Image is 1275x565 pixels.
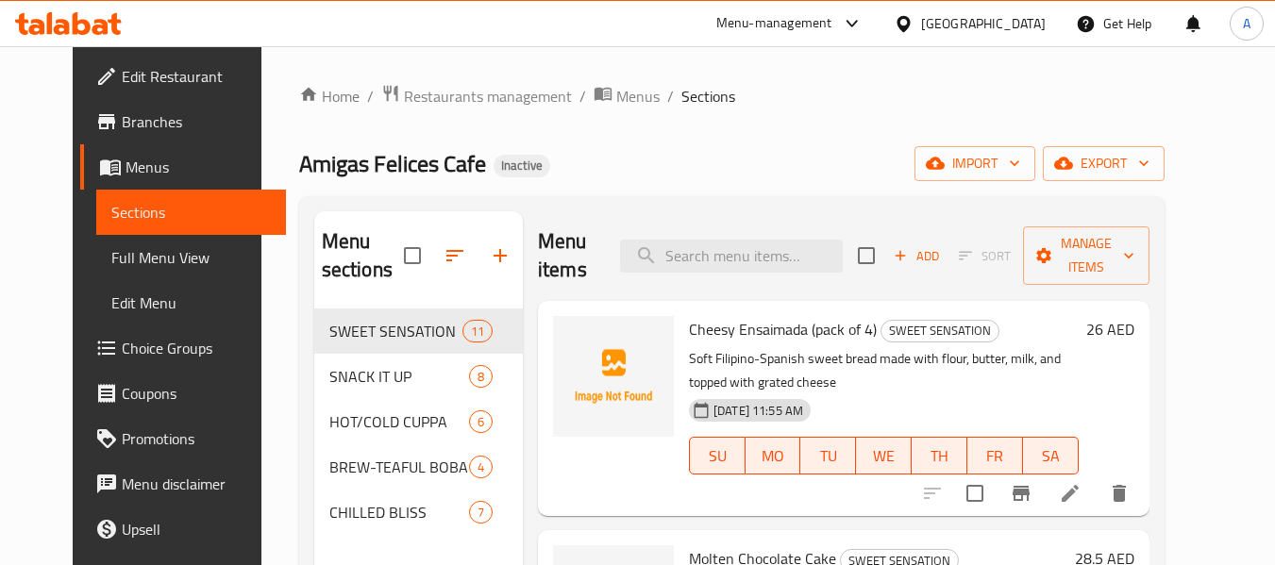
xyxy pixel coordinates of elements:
[919,442,960,470] span: TH
[746,437,801,474] button: MO
[80,461,286,507] a: Menu disclaimer
[329,456,469,478] span: BREW-TEAFUL BOBA
[1086,316,1134,342] h6: 26 AED
[393,236,432,275] span: Select all sections
[80,54,286,99] a: Edit Restaurant
[96,235,286,280] a: Full Menu View
[947,241,1023,271] span: Select section first
[886,241,947,271] span: Add item
[494,155,550,177] div: Inactive
[111,201,271,224] span: Sections
[579,85,586,108] li: /
[122,427,271,450] span: Promotions
[80,144,286,190] a: Menus
[122,382,271,405] span: Coupons
[1023,226,1149,285] button: Manage items
[975,442,1015,470] span: FR
[1031,442,1071,470] span: SA
[80,507,286,552] a: Upsell
[314,490,523,535] div: CHILLED BLISS7
[126,156,271,178] span: Menus
[847,236,886,275] span: Select section
[681,85,735,108] span: Sections
[753,442,794,470] span: MO
[689,315,877,343] span: Cheesy Ensaimada (pack of 4)
[314,399,523,444] div: HOT/COLD CUPPA6
[367,85,374,108] li: /
[469,456,493,478] div: items
[689,437,746,474] button: SU
[689,347,1079,394] p: Soft Filipino-Spanish sweet bread made with flour, butter, milk, and topped with grated cheese
[122,518,271,540] span: Upsell
[329,501,469,523] span: CHILLED BLISS
[881,320,999,342] div: SWEET SENSATION
[122,473,271,495] span: Menu disclaimer
[329,320,462,342] div: SWEET SENSATION
[96,280,286,325] a: Edit Menu
[1097,471,1142,516] button: delete
[314,444,523,490] div: BREW-TEAFUL BOBA4
[594,84,660,108] a: Menus
[538,227,597,284] h2: Menu items
[886,241,947,271] button: Add
[381,84,572,108] a: Restaurants management
[478,233,523,278] button: Add section
[620,240,843,273] input: search
[1038,232,1134,279] span: Manage items
[470,458,492,476] span: 4
[96,190,286,235] a: Sections
[80,325,286,371] a: Choice Groups
[111,246,271,269] span: Full Menu View
[808,442,848,470] span: TU
[432,233,478,278] span: Sort sections
[864,442,904,470] span: WE
[616,85,660,108] span: Menus
[697,442,738,470] span: SU
[494,158,550,174] span: Inactive
[122,65,271,88] span: Edit Restaurant
[469,501,493,523] div: items
[299,84,1165,108] nav: breadcrumb
[80,371,286,416] a: Coupons
[800,437,856,474] button: TU
[111,291,271,314] span: Edit Menu
[912,437,967,474] button: TH
[1043,146,1165,181] button: export
[463,323,492,341] span: 11
[80,416,286,461] a: Promotions
[706,402,811,420] span: [DATE] 11:55 AM
[470,413,492,431] span: 6
[1023,437,1079,474] button: SA
[322,227,404,284] h2: Menu sections
[314,301,523,542] nav: Menu sections
[967,437,1023,474] button: FR
[1059,482,1082,505] a: Edit menu item
[329,365,469,388] div: SNACK IT UP
[955,474,995,513] span: Select to update
[404,85,572,108] span: Restaurants management
[921,13,1046,34] div: [GEOGRAPHIC_DATA]
[462,320,493,342] div: items
[998,471,1044,516] button: Branch-specific-item
[122,337,271,359] span: Choice Groups
[470,368,492,386] span: 8
[914,146,1035,181] button: import
[930,152,1020,175] span: import
[469,365,493,388] div: items
[667,85,674,108] li: /
[299,142,486,185] span: Amigas Felices Cafe
[881,320,998,341] span: SWEET SENSATION
[553,316,674,437] img: Cheesy Ensaimada (pack of 4)
[80,99,286,144] a: Branches
[469,410,493,433] div: items
[314,354,523,399] div: SNACK IT UP8
[891,245,942,267] span: Add
[1058,152,1149,175] span: export
[716,12,832,35] div: Menu-management
[329,410,469,433] span: HOT/COLD CUPPA
[299,85,360,108] a: Home
[856,437,912,474] button: WE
